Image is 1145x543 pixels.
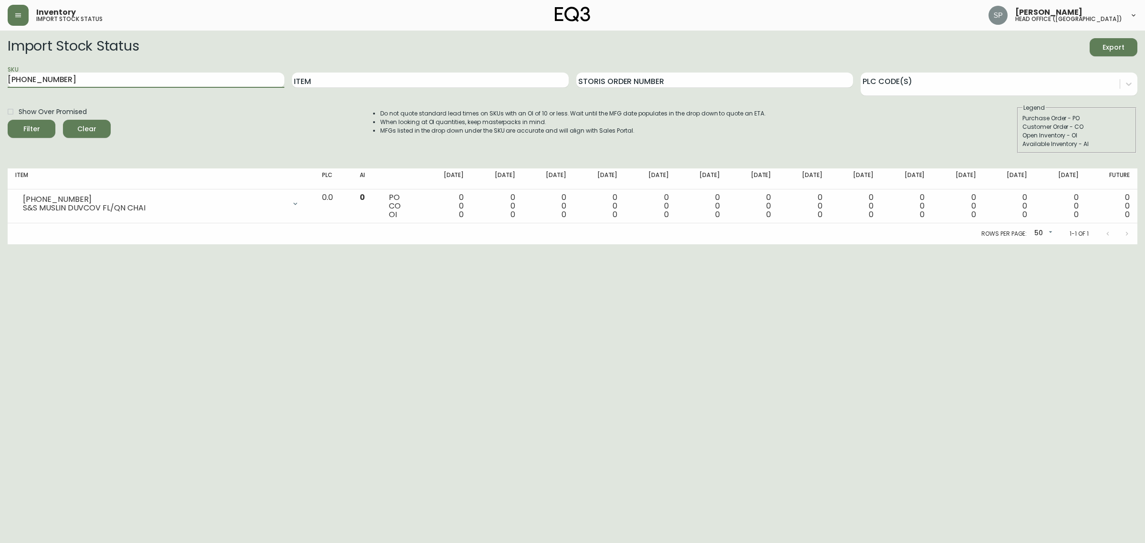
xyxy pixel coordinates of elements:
[1125,209,1130,220] span: 0
[63,120,111,138] button: Clear
[728,168,779,189] th: [DATE]
[971,209,976,220] span: 0
[613,209,617,220] span: 0
[1022,209,1027,220] span: 0
[1070,230,1089,238] p: 1-1 of 1
[531,193,566,219] div: 0 0
[510,209,515,220] span: 0
[932,168,983,189] th: [DATE]
[352,168,382,189] th: AI
[36,9,76,16] span: Inventory
[389,209,397,220] span: OI
[1090,38,1137,56] button: Export
[380,126,766,135] li: MFGs listed in the drop down under the SKU are accurate and will align with Sales Portal.
[1022,114,1131,123] div: Purchase Order - PO
[314,168,352,189] th: PLC
[23,204,286,212] div: S&S MUSLIN DUVCOV FL/QN CHAI
[1015,9,1083,16] span: [PERSON_NAME]
[625,168,676,189] th: [DATE]
[684,193,720,219] div: 0 0
[664,209,669,220] span: 0
[991,193,1027,219] div: 0 0
[1030,226,1054,241] div: 50
[715,209,720,220] span: 0
[523,168,574,189] th: [DATE]
[766,209,771,220] span: 0
[1022,140,1131,148] div: Available Inventory - AI
[15,193,307,214] div: [PHONE_NUMBER]S&S MUSLIN DUVCOV FL/QN CHAI
[582,193,617,219] div: 0 0
[940,193,976,219] div: 0 0
[920,209,925,220] span: 0
[1022,131,1131,140] div: Open Inventory - OI
[420,168,471,189] th: [DATE]
[562,209,566,220] span: 0
[8,38,139,56] h2: Import Stock Status
[889,193,925,219] div: 0 0
[1042,193,1078,219] div: 0 0
[23,123,40,135] div: Filter
[633,193,668,219] div: 0 0
[1093,193,1130,219] div: 0 0
[471,168,522,189] th: [DATE]
[380,118,766,126] li: When looking at OI quantities, keep masterpacks in mind.
[830,168,881,189] th: [DATE]
[786,193,822,219] div: 0 0
[389,193,413,219] div: PO CO
[428,193,464,219] div: 0 0
[1074,209,1079,220] span: 0
[19,107,87,117] span: Show Over Promised
[360,192,365,203] span: 0
[314,189,352,223] td: 0.0
[71,123,103,135] span: Clear
[555,7,590,22] img: logo
[36,16,103,22] h5: import stock status
[989,6,1008,25] img: 0cb179e7bf3690758a1aaa5f0aafa0b4
[869,209,874,220] span: 0
[1022,104,1046,112] legend: Legend
[23,195,286,204] div: [PHONE_NUMBER]
[1015,16,1122,22] h5: head office ([GEOGRAPHIC_DATA])
[677,168,728,189] th: [DATE]
[1086,168,1137,189] th: Future
[459,209,464,220] span: 0
[818,209,822,220] span: 0
[1097,42,1130,53] span: Export
[881,168,932,189] th: [DATE]
[981,230,1027,238] p: Rows per page:
[380,109,766,118] li: Do not quote standard lead times on SKUs with an OI of 10 or less. Wait until the MFG date popula...
[838,193,874,219] div: 0 0
[1022,123,1131,131] div: Customer Order - CO
[984,168,1035,189] th: [DATE]
[1035,168,1086,189] th: [DATE]
[735,193,771,219] div: 0 0
[8,120,55,138] button: Filter
[479,193,515,219] div: 0 0
[574,168,625,189] th: [DATE]
[779,168,830,189] th: [DATE]
[8,168,314,189] th: Item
